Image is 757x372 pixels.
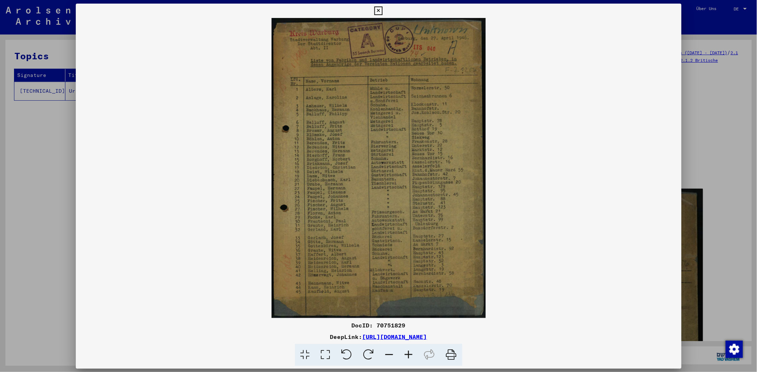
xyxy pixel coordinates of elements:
[725,340,743,358] div: Zustimmung ändern
[726,341,743,358] img: Zustimmung ändern
[76,332,682,341] div: DeepLink:
[76,321,682,330] div: DocID: 70751829
[363,333,427,340] a: [URL][DOMAIN_NAME]
[76,18,682,318] img: 001.jpg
